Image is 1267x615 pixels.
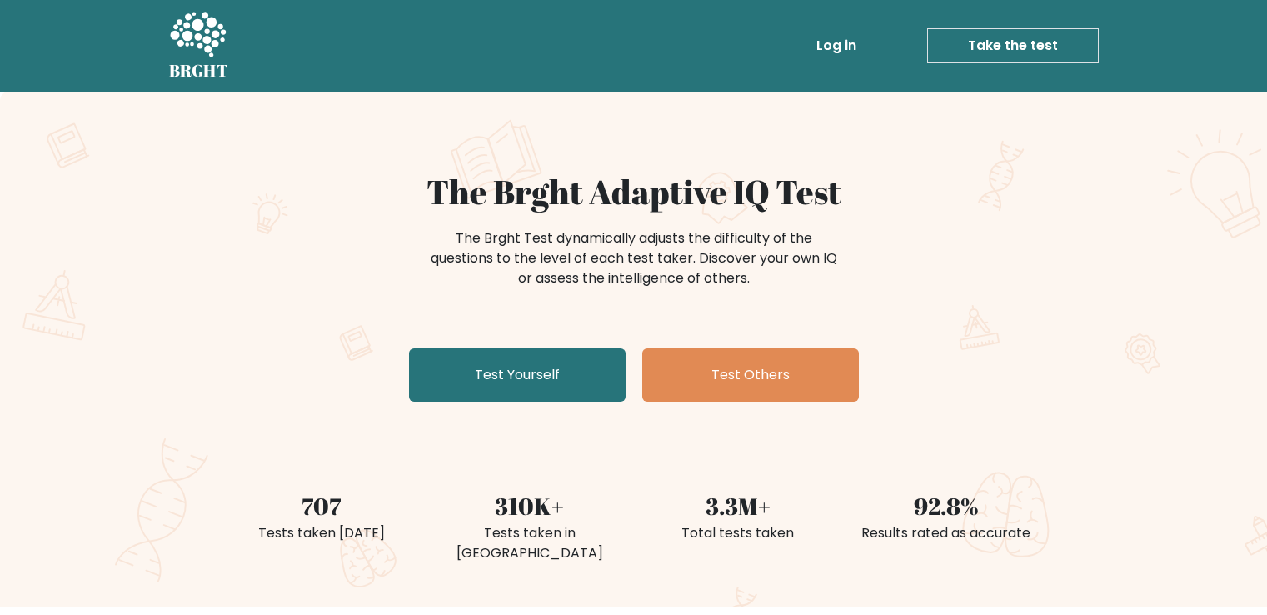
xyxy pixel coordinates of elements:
div: Tests taken in [GEOGRAPHIC_DATA] [436,523,624,563]
div: Total tests taken [644,523,832,543]
div: 707 [227,488,416,523]
a: Log in [810,29,863,62]
a: Test Others [642,348,859,402]
div: Results rated as accurate [852,523,1040,543]
a: BRGHT [169,7,229,85]
div: 92.8% [852,488,1040,523]
a: Test Yourself [409,348,626,402]
a: Take the test [927,28,1099,63]
div: 310K+ [436,488,624,523]
div: 3.3M+ [644,488,832,523]
div: The Brght Test dynamically adjusts the difficulty of the questions to the level of each test take... [426,228,842,288]
h1: The Brght Adaptive IQ Test [227,172,1040,212]
div: Tests taken [DATE] [227,523,416,543]
h5: BRGHT [169,61,229,81]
